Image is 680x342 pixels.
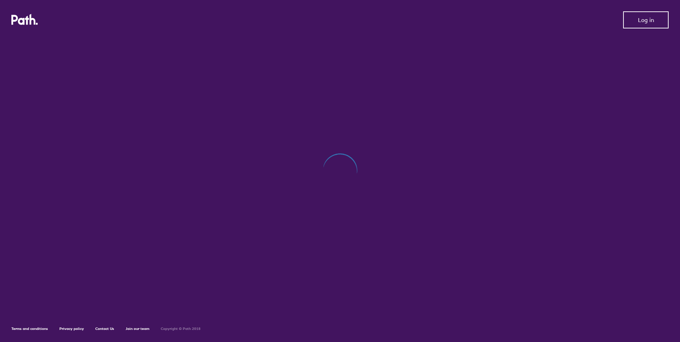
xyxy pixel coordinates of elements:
[11,326,48,331] a: Terms and conditions
[95,326,114,331] a: Contact Us
[161,327,201,331] h6: Copyright © Path 2018
[126,326,149,331] a: Join our team
[623,11,669,28] button: Log in
[59,326,84,331] a: Privacy policy
[638,17,654,23] span: Log in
